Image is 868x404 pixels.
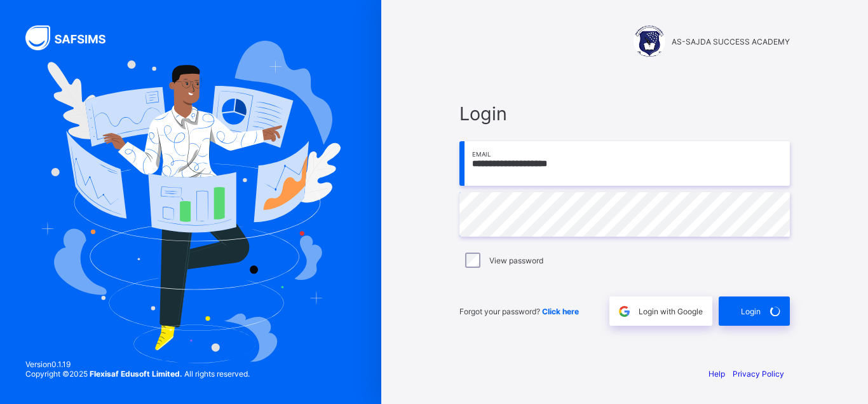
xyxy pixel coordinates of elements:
span: Login [459,102,790,125]
span: Copyright © 2025 All rights reserved. [25,369,250,379]
img: google.396cfc9801f0270233282035f929180a.svg [617,304,632,319]
img: Hero Image [41,41,341,364]
label: View password [489,256,543,265]
span: Login [741,307,761,316]
span: Forgot your password? [459,307,579,316]
img: SAFSIMS Logo [25,25,121,50]
span: Login with Google [639,307,703,316]
a: Privacy Policy [733,369,784,379]
a: Click here [542,307,579,316]
span: Version 0.1.19 [25,359,250,369]
a: Help [709,369,725,379]
span: AS-SAJDA SUCCESS ACADEMY [672,37,790,46]
strong: Flexisaf Edusoft Limited. [90,369,182,379]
